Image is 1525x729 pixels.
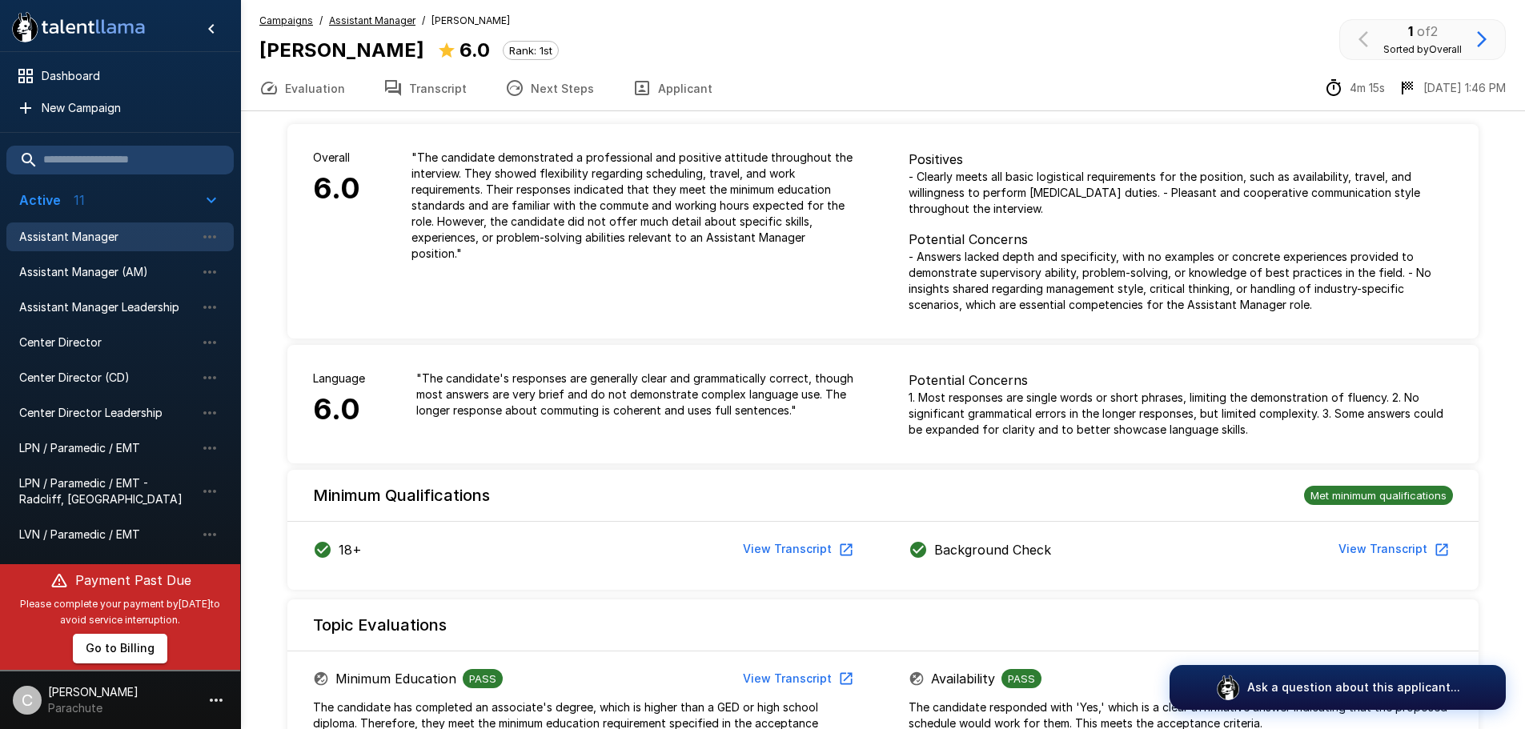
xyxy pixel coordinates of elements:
p: Ask a question about this applicant... [1247,679,1460,695]
h6: Minimum Qualifications [313,483,490,508]
span: / [422,13,425,29]
p: Potential Concerns [909,230,1453,249]
span: PASS [463,672,503,685]
span: Met minimum qualifications [1304,489,1453,502]
p: 18+ [339,540,362,559]
div: The date and time when the interview was completed [1398,78,1506,98]
p: Language [313,371,365,387]
b: [PERSON_NAME] [259,38,424,62]
button: Next Steps [486,66,613,110]
span: / [319,13,323,29]
button: Evaluation [240,66,364,110]
b: 1 [1408,23,1413,39]
button: Applicant [613,66,732,110]
div: The time between starting and completing the interview [1324,78,1385,98]
p: [DATE] 1:46 PM [1423,80,1506,96]
h6: 6.0 [313,387,365,433]
b: 6.0 [460,38,490,62]
p: Positives [909,150,1453,169]
span: PASS [1001,672,1041,685]
h6: 6.0 [313,166,360,212]
u: Campaigns [259,14,313,26]
span: of 2 [1417,23,1438,39]
p: 1. Most responses are single words or short phrases, limiting the demonstration of fluency. 2. No... [909,390,1453,438]
p: Potential Concerns [909,371,1453,390]
button: View Transcript [1332,535,1453,564]
button: Transcript [364,66,486,110]
p: Overall [313,150,360,166]
p: Minimum Education [335,669,456,688]
button: View Transcript [736,535,857,564]
p: " The candidate's responses are generally clear and grammatically correct, though most answers ar... [416,371,857,419]
h6: Topic Evaluations [313,612,447,638]
p: 4m 15s [1350,80,1385,96]
p: - Answers lacked depth and specificity, with no examples or concrete experiences provided to demo... [909,249,1453,313]
u: Assistant Manager [329,14,415,26]
button: View Transcript [1332,664,1453,694]
img: logo_glasses@2x.png [1215,675,1241,700]
button: Ask a question about this applicant... [1170,665,1506,710]
span: Sorted by Overall [1383,43,1462,55]
p: " The candidate demonstrated a professional and positive attitude throughout the interview. They ... [411,150,857,262]
p: - Clearly meets all basic logistical requirements for the position, such as availability, travel,... [909,169,1453,217]
button: View Transcript [736,664,857,694]
p: Availability [931,669,995,688]
p: Background Check [934,540,1051,559]
span: Rank: 1st [504,44,558,57]
span: [PERSON_NAME] [431,13,510,29]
